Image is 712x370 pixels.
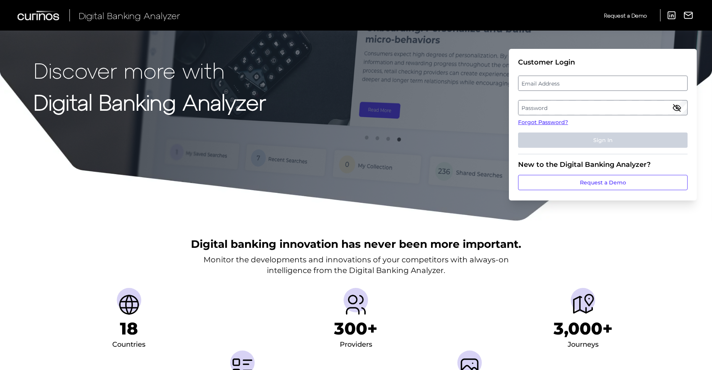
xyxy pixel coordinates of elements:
[34,89,266,115] strong: Digital Banking Analyzer
[117,292,141,317] img: Countries
[191,237,521,251] h2: Digital banking innovation has never been more important.
[518,118,688,126] a: Forgot Password?
[568,339,599,351] div: Journeys
[518,101,687,115] label: Password
[112,339,145,351] div: Countries
[554,318,613,339] h1: 3,000+
[518,76,687,90] label: Email Address
[344,292,368,317] img: Providers
[334,318,378,339] h1: 300+
[34,58,266,82] p: Discover more with
[518,58,688,66] div: Customer Login
[604,9,647,22] a: Request a Demo
[120,318,138,339] h1: 18
[79,10,180,21] span: Digital Banking Analyzer
[340,339,372,351] div: Providers
[571,292,595,317] img: Journeys
[203,254,509,276] p: Monitor the developments and innovations of your competitors with always-on intelligence from the...
[18,11,60,20] img: Curinos
[518,175,688,190] a: Request a Demo
[518,132,688,148] button: Sign In
[604,12,647,19] span: Request a Demo
[518,160,688,169] div: New to the Digital Banking Analyzer?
